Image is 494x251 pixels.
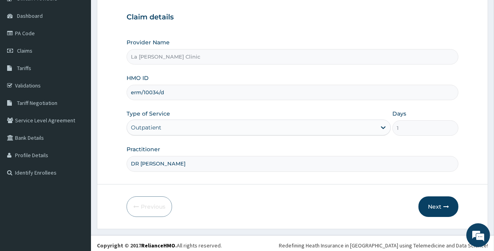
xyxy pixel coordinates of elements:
span: Claims [17,47,32,54]
div: Outpatient [131,124,161,131]
h3: Claim details [127,13,458,22]
span: Tariff Negotiation [17,99,57,106]
div: Minimize live chat window [130,4,149,23]
span: We're online! [46,75,109,155]
span: Dashboard [17,12,43,19]
div: Chat with us now [41,44,133,55]
input: Enter Name [127,156,458,171]
label: HMO ID [127,74,149,82]
img: d_794563401_company_1708531726252_794563401 [15,40,32,59]
span: Tariffs [17,65,31,72]
textarea: Type your message and hit 'Enter' [4,167,151,195]
strong: Copyright © 2017 . [97,242,177,249]
a: RelianceHMO [141,242,175,249]
label: Type of Service [127,110,170,118]
button: Previous [127,196,172,217]
button: Next [418,196,458,217]
input: Enter HMO ID [127,85,458,100]
label: Practitioner [127,145,160,153]
label: Days [392,110,406,118]
label: Provider Name [127,38,170,46]
div: Redefining Heath Insurance in [GEOGRAPHIC_DATA] using Telemedicine and Data Science! [279,241,488,249]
